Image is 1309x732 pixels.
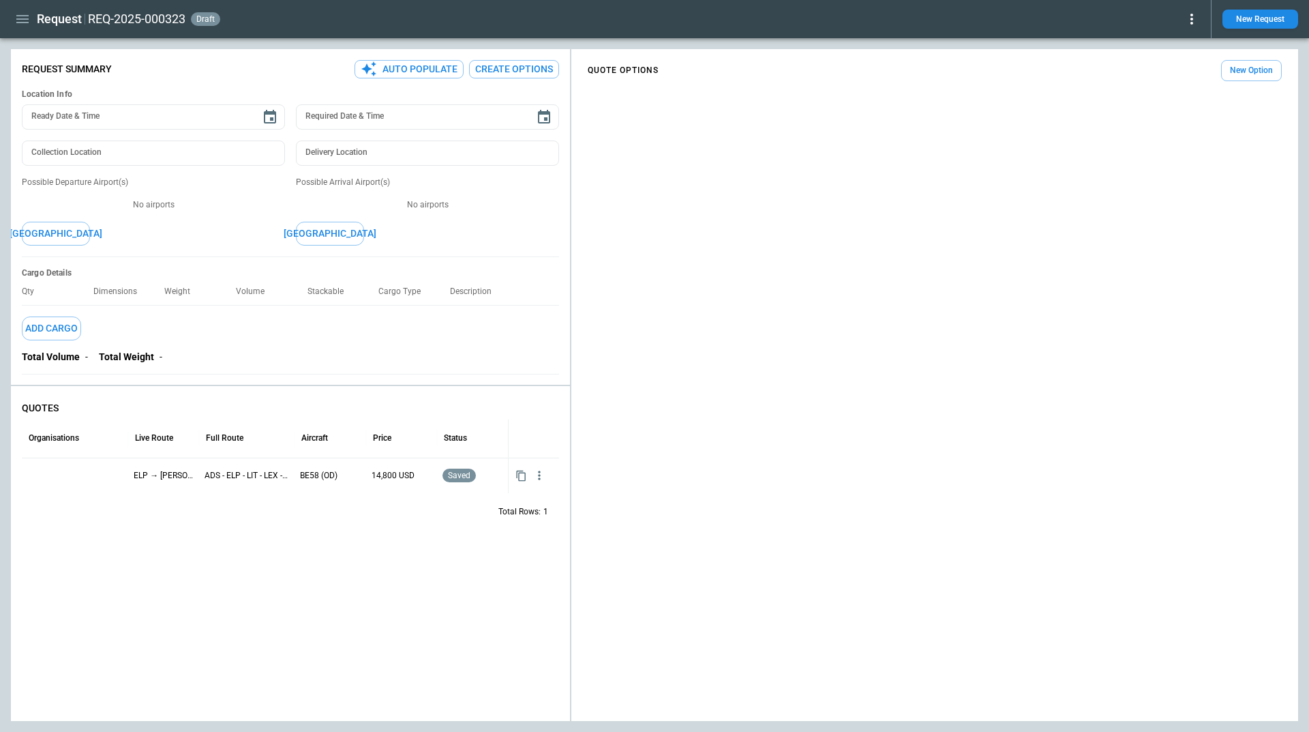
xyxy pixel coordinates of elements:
[543,506,548,518] p: 1
[85,351,88,363] p: -
[372,470,432,482] p: 14,800 USD
[1222,10,1298,29] button: New Request
[160,351,162,363] p: -
[300,470,360,482] p: BE58 (OD)
[445,471,473,480] span: saved
[194,14,217,24] span: draft
[22,287,45,297] p: Qty
[450,287,502,297] p: Description
[29,433,79,443] div: Organisations
[22,402,559,414] p: QUOTES
[22,89,559,100] h6: Location Info
[355,60,464,78] button: Auto Populate
[296,222,364,246] button: [GEOGRAPHIC_DATA]
[498,506,541,518] p: Total Rows:
[22,222,90,246] button: [GEOGRAPHIC_DATA]
[206,433,243,443] div: Full Route
[164,287,201,297] p: Weight
[588,68,659,74] h4: QUOTE OPTIONS
[236,287,275,297] p: Volume
[469,60,559,78] button: Create Options
[296,199,559,211] p: No airports
[301,433,328,443] div: Aircraft
[296,177,559,188] p: Possible Arrival Airport(s)
[378,287,432,297] p: Cargo Type
[22,63,112,75] p: Request Summary
[22,199,285,211] p: No airports
[22,268,559,278] h6: Cargo Details
[22,317,81,340] button: Add Cargo
[307,287,355,297] p: Stackable
[22,177,285,188] p: Possible Departure Airport(s)
[22,351,80,363] p: Total Volume
[444,433,467,443] div: Status
[530,104,558,131] button: Choose date
[135,433,173,443] div: Live Route
[99,351,154,363] p: Total Weight
[37,11,82,27] h1: Request
[134,470,194,482] p: ELP → ABE
[1221,60,1282,81] button: New Option
[571,55,1298,87] div: scrollable content
[373,433,391,443] div: Price
[513,467,530,484] button: Copy quote content
[256,104,284,131] button: Choose date
[88,11,185,27] h2: REQ-2025-000323
[442,458,502,493] div: Saved
[93,287,148,297] p: Dimensions
[205,470,289,482] p: ADS - ELP - LIT - LEX - ABE - ADS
